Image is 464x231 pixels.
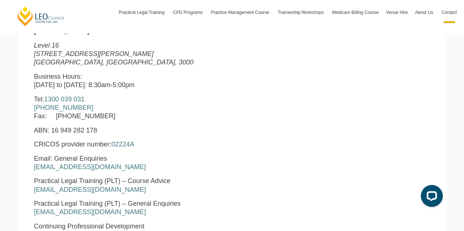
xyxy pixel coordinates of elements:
p: Business Hours: [DATE] to [DATE]: 8:30am-5:00pm [34,72,260,90]
a: Contact [438,2,460,23]
a: Practice Management Course [207,2,274,23]
em: Level 16 [34,42,59,49]
p: Practical Legal Training (PLT) – Course Advice [34,177,260,194]
a: 02224A [112,141,134,148]
iframe: LiveChat chat widget [415,182,446,213]
a: Traineeship Workshops [274,2,328,23]
a: CPD Programs [169,2,207,23]
a: 1300 039 031 [44,96,85,103]
a: [PERSON_NAME] Centre for Law [17,6,65,27]
a: Medicare Billing Course [328,2,382,23]
em: [GEOGRAPHIC_DATA], [GEOGRAPHIC_DATA], 3000 [34,59,194,66]
a: Venue Hire [382,2,411,23]
a: Practical Legal Training [115,2,169,23]
p: ABN: 16 949 282 178 [34,126,260,135]
em: [STREET_ADDRESS][PERSON_NAME] [34,50,154,57]
a: [EMAIL_ADDRESS][DOMAIN_NAME] [34,163,146,171]
p: Tel: Fax: [PHONE_NUMBER] [34,95,260,121]
a: [EMAIL_ADDRESS][DOMAIN_NAME] [34,186,146,193]
a: [EMAIL_ADDRESS][DOMAIN_NAME] [34,208,146,216]
p: CRICOS provider number: [34,140,260,149]
a: [PHONE_NUMBER] [34,104,94,111]
p: Email: General Enquiries [34,154,260,172]
a: About Us [411,2,438,23]
span: Practical Legal Training (PLT) – General Enquiries [34,200,181,207]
